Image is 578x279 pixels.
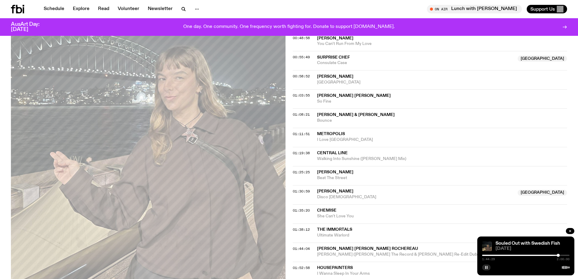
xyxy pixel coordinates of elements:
button: 00:48:58 [293,36,310,40]
button: 01:11:51 [293,132,310,136]
span: [DATE] [495,247,570,251]
a: Schedule [40,5,68,13]
button: 01:35:20 [293,209,310,212]
span: Bounce [317,118,567,124]
span: [GEOGRAPHIC_DATA] [317,80,567,85]
a: Souled Out with Swedish Fish [495,241,560,246]
button: 01:08:21 [293,113,310,116]
button: 01:30:59 [293,190,310,193]
button: 01:52:58 [293,266,310,270]
h3: AusArt Day: [DATE] [11,22,50,32]
span: [PERSON_NAME] ([PERSON_NAME] The Record & [PERSON_NAME] Re-Edit Dub) [317,252,567,257]
span: 00:48:58 [293,36,310,40]
span: You Can't Run From My Love [317,41,567,47]
span: 01:44:04 [293,246,310,251]
span: 2:00:00 [557,258,570,261]
span: [PERSON_NAME] [317,170,353,174]
button: 01:44:04 [293,247,310,250]
span: Support Us [530,6,555,12]
a: Newsletter [144,5,176,13]
span: I Wanna Sleep In Your Arms [317,271,567,277]
span: 01:08:21 [293,112,310,117]
a: Read [94,5,113,13]
span: [PERSON_NAME] & [PERSON_NAME] [317,113,395,117]
span: [PERSON_NAME] [317,189,353,193]
a: Explore [69,5,93,13]
span: So Fine [317,99,567,104]
button: 00:55:49 [293,56,310,59]
button: 01:38:12 [293,228,310,231]
span: 01:03:55 [293,93,310,98]
button: 01:03:55 [293,94,310,97]
span: Walking Into Sunshine ([PERSON_NAME] Mix) [317,156,567,162]
span: [GEOGRAPHIC_DATA] [518,56,567,62]
img: Izzy Page stands above looking down at Opera Bar. She poses in front of the Harbour Bridge in the... [482,241,492,251]
span: 01:30:59 [293,189,310,194]
span: Consulate Case [317,60,514,66]
span: Ultimate Warlord [317,233,567,238]
button: Support Us [527,5,567,13]
span: Housepainters [317,266,353,270]
span: She Can't Love You [317,213,567,219]
span: I Love [GEOGRAPHIC_DATA] [317,137,567,143]
button: 01:19:38 [293,151,310,155]
span: Central Line [317,151,348,155]
span: Disco [DEMOGRAPHIC_DATA] [317,194,514,200]
span: Metropolis [317,132,345,136]
span: 01:19:38 [293,151,310,155]
span: [PERSON_NAME] [317,74,353,79]
button: 01:25:25 [293,171,310,174]
p: One day. One community. One frequency worth fighting for. Donate to support [DOMAIN_NAME]. [183,24,395,30]
span: 00:58:52 [293,74,310,79]
a: Volunteer [114,5,143,13]
button: On AirLunch with [PERSON_NAME] [427,5,522,13]
span: Surprise Chef [317,55,350,60]
span: [PERSON_NAME] [PERSON_NAME] [317,94,391,98]
span: [GEOGRAPHIC_DATA] [518,190,567,196]
span: 01:38:12 [293,227,310,232]
button: 00:58:52 [293,75,310,78]
span: Beat The Street [317,175,567,181]
span: The Immortals [317,227,352,232]
span: 1:44:29 [482,258,495,261]
span: 01:52:58 [293,265,310,270]
span: Chemise [317,208,336,213]
span: [PERSON_NAME] [PERSON_NAME] Rochereau [317,247,418,251]
span: 01:35:20 [293,208,310,213]
span: 01:11:51 [293,131,310,136]
span: [PERSON_NAME] [317,36,353,40]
